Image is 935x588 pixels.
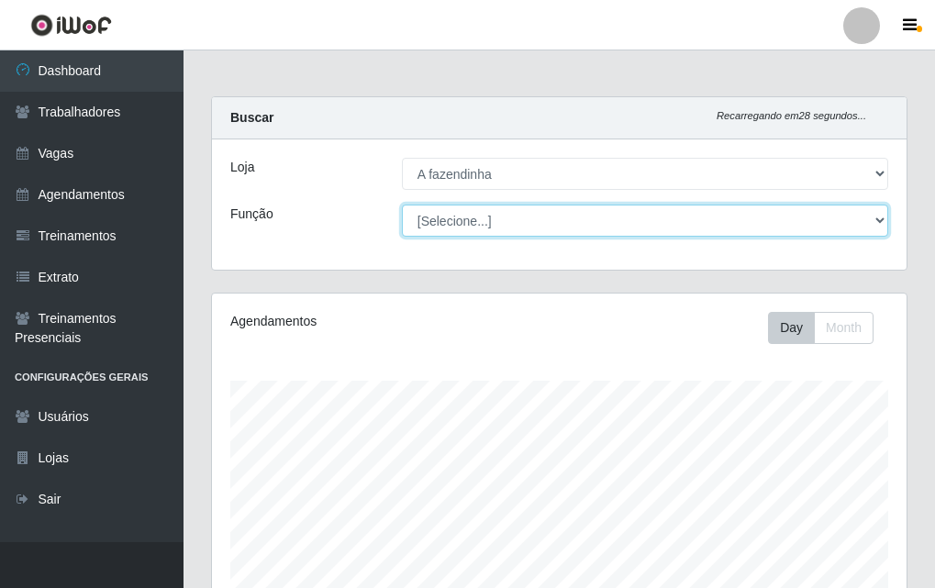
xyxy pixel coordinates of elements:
[768,312,874,344] div: First group
[230,158,254,177] label: Loja
[814,312,874,344] button: Month
[230,205,273,224] label: Função
[30,14,112,37] img: CoreUI Logo
[230,110,273,125] strong: Buscar
[768,312,888,344] div: Toolbar with button groups
[717,110,866,121] i: Recarregando em 28 segundos...
[230,312,488,331] div: Agendamentos
[768,312,815,344] button: Day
